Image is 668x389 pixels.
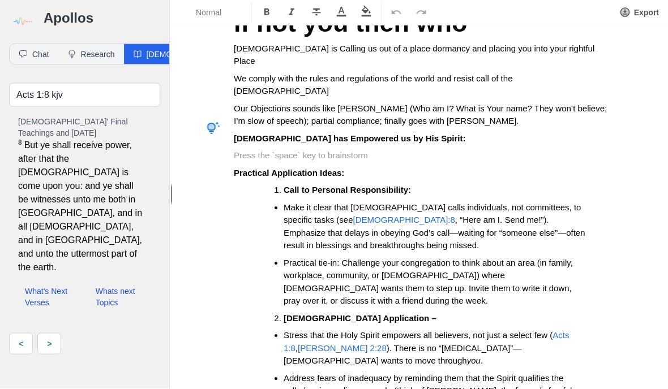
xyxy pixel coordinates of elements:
span: , [296,344,298,353]
span: Normal [196,7,235,18]
button: Format Strikethrough [304,2,329,23]
h3: Apollos [44,9,160,27]
button: Chat [10,44,58,64]
button: What's Next Verses [18,283,84,310]
button: Export [613,2,666,23]
a: [PERSON_NAME] 2:28 [298,344,387,353]
span: , “Here am I. Send me!”). Emphasize that delays in obeying God’s call—waiting for “someone else”—... [284,215,588,250]
button: Formatting Options [175,2,249,23]
strong: [DEMOGRAPHIC_DATA] Application – [284,314,436,323]
strong: [DEMOGRAPHIC_DATA] has Empowered us by His Spirit: [234,134,466,144]
strong: Call to Personal Responsibility: [284,185,411,195]
span: We comply with the rules and regulations of the world and resist call of the [DEMOGRAPHIC_DATA] [234,74,515,97]
button: Whats next Topics [89,283,151,310]
span: . [481,356,483,366]
img: logo [9,9,35,34]
a: < [9,333,33,355]
em: you [467,356,481,366]
span: Our Objections sounds like [PERSON_NAME] (Who am I? What is Your name? They won’t believe; I’m sl... [234,104,609,127]
button: [DEMOGRAPHIC_DATA] [124,44,245,64]
span: But ye shall receive power, after that the [DEMOGRAPHIC_DATA] is come upon you: and ye shall be w... [18,139,145,274]
p: [DEMOGRAPHIC_DATA]' Final Teachings and [DATE] [18,116,151,139]
span: [DEMOGRAPHIC_DATA] is Calling us out of a place dormancy and placing you into your rightful Place [234,44,597,67]
a: Acts 1:8 [284,331,572,353]
span: Practical tie-in: Challenge your congregation to think about an area (in family, workplace, commu... [284,258,575,306]
a: [DEMOGRAPHIC_DATA]:8 [353,215,455,225]
span: Stress that the Holy Spirit empowers all believers, not just a select few ( [284,331,553,340]
button: Research [58,44,124,64]
strong: Practical Application Ideas: [234,168,344,178]
sup: 8 [18,139,22,146]
iframe: Drift Widget Chat Controller [611,332,654,375]
button: Format Bold [254,2,279,23]
a: > [37,333,61,355]
button: Format Italics [279,2,304,23]
span: Make it clear that [DEMOGRAPHIC_DATA] calls individuals, not committees, to specific tasks (see [284,203,584,226]
input: e.g. (Mark 1:3-16) [9,83,160,107]
span: ). There is no “[MEDICAL_DATA]”—[DEMOGRAPHIC_DATA] wants to move through [284,344,521,366]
